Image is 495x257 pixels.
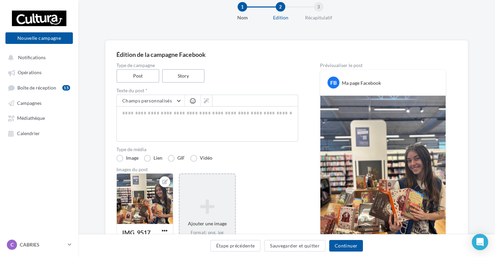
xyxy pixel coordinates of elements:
[5,32,73,44] button: Nouvelle campagne
[116,155,139,162] label: Image
[18,54,46,60] span: Notifications
[259,14,302,21] div: Edition
[168,155,185,162] label: GIF
[264,240,325,252] button: Sauvegarder et quitter
[11,241,14,248] span: C
[4,66,74,78] a: Opérations
[276,2,285,12] div: 2
[297,14,340,21] div: Récapitulatif
[116,69,159,83] label: Post
[122,98,172,103] span: Champs personnalisés
[20,241,65,248] p: CABRIES
[472,234,488,250] div: Open Intercom Messenger
[17,115,45,121] span: Médiathèque
[314,2,323,12] div: 3
[116,167,298,172] div: Images du post
[4,112,74,124] a: Médiathèque
[18,70,42,76] span: Opérations
[320,63,446,68] div: Prévisualiser le post
[116,51,457,58] div: Édition de la campagne Facebook
[17,100,42,106] span: Campagnes
[117,95,185,107] button: Champs personnalisés
[329,240,363,252] button: Continuer
[328,77,339,89] div: FB
[116,147,298,152] label: Type de média
[17,85,56,91] span: Boîte de réception
[4,51,71,63] button: Notifications
[4,127,74,139] a: Calendrier
[210,240,261,252] button: Étape précédente
[238,2,247,12] div: 1
[116,88,298,93] label: Texte du post *
[342,80,381,86] div: Ma page Facebook
[122,229,150,236] div: IMG_9517
[190,155,212,162] label: Vidéo
[62,85,70,91] div: 15
[221,14,264,21] div: Nom
[4,97,74,109] a: Campagnes
[162,69,205,83] label: Story
[5,238,73,251] a: C CABRIES
[4,81,74,94] a: Boîte de réception15
[17,130,40,136] span: Calendrier
[144,155,162,162] label: Lien
[116,63,298,68] label: Type de campagne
